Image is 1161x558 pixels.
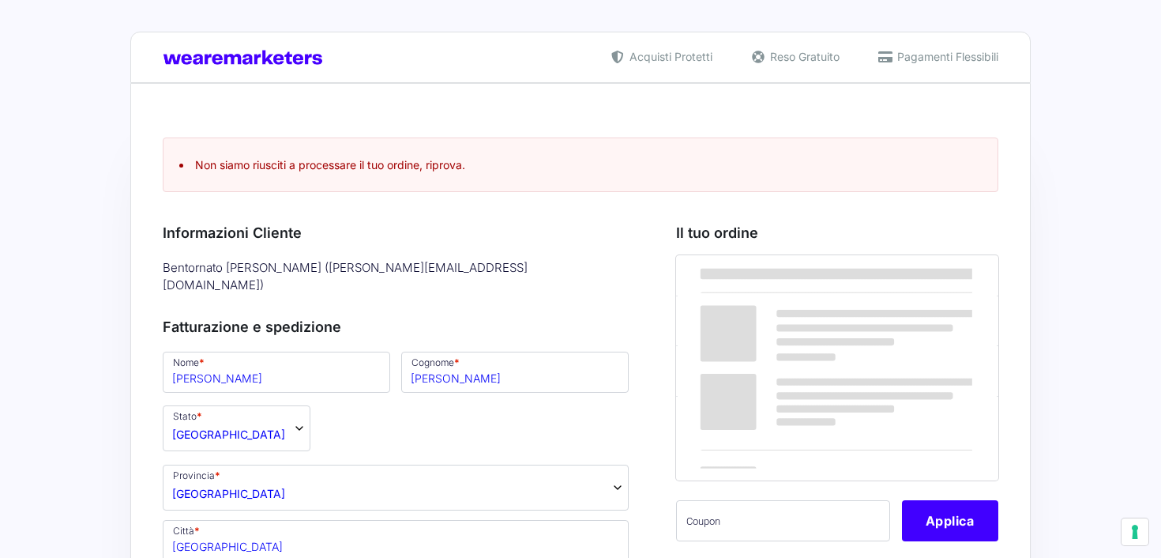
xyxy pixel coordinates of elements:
[157,255,634,299] div: Bentornato [PERSON_NAME] ( [PERSON_NAME][EMAIL_ADDRESS][DOMAIN_NAME] )
[676,396,873,481] th: Totale
[676,346,873,396] th: Subtotale
[401,352,629,393] input: Cognome *
[179,156,982,173] li: Non siamo riusciti a processare il tuo ordine, riprova.
[902,500,998,541] button: Applica
[163,465,629,511] span: Provincia
[1122,518,1148,545] button: Le tue preferenze relative al consenso per le tecnologie di tracciamento
[163,222,629,243] h3: Informazioni Cliente
[893,48,998,65] span: Pagamenti Flessibili
[626,48,712,65] span: Acquisti Protetti
[172,485,285,502] span: Milano
[163,316,629,337] h3: Fatturazione e spedizione
[676,255,873,296] th: Prodotto
[873,255,998,296] th: Subtotale
[676,500,890,541] input: Coupon
[172,426,285,443] span: Italia
[163,352,390,393] input: Nome *
[676,222,998,243] h3: Il tuo ordine
[676,296,873,346] td: Corso Business Genetics 3.0
[766,48,840,65] span: Reso Gratuito
[163,405,310,451] span: Stato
